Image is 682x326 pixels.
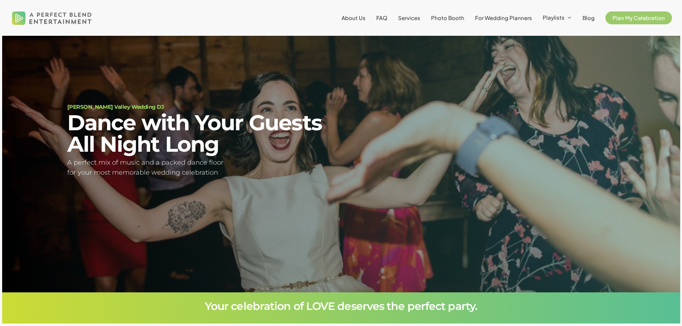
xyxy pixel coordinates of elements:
[67,112,332,155] h2: Dance with Your Guests All Night Long
[582,15,595,21] a: Blog
[342,15,366,21] a: About Us
[67,301,615,312] h3: Your celebration of LOVE deserves the perfect party.
[342,14,366,21] span: About Us
[398,15,420,21] a: Services
[10,5,94,31] img: A Perfect Blend Entertainment
[67,157,332,178] h5: A perfect mix of music and a packed dance floor for your most memorable wedding celebration
[376,14,387,21] span: FAQ
[582,14,595,21] span: Blog
[376,15,387,21] a: FAQ
[613,14,665,21] span: Plan My Celebration
[605,15,672,21] a: Plan My Celebration
[543,14,565,21] span: Playlists
[431,15,464,21] a: Photo Booth
[543,15,572,21] a: Playlists
[431,14,464,21] span: Photo Booth
[398,14,420,21] span: Services
[67,104,332,110] h1: [PERSON_NAME] Valley Wedding DJ
[475,14,532,21] span: For Wedding Planners
[475,15,532,21] a: For Wedding Planners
